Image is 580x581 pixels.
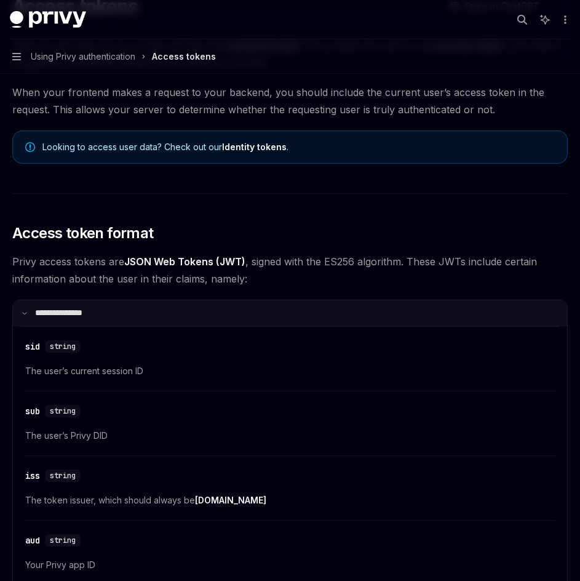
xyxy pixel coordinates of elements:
span: string [50,535,76,545]
span: The user’s current session ID [25,364,555,379]
div: aud [25,534,40,547]
button: More actions [558,11,570,28]
span: string [50,342,76,351]
span: The user’s Privy DID [25,428,555,443]
span: When your frontend makes a request to your backend, you should include the current user’s access ... [12,84,568,118]
span: Looking to access user data? Check out our . [42,141,555,153]
span: Using Privy authentication [31,49,135,64]
div: Access tokens [152,49,216,64]
svg: Note [25,142,35,152]
div: iss [25,470,40,482]
span: string [50,471,76,481]
img: dark logo [10,11,86,28]
div: sid [25,340,40,353]
span: The token issuer, which should always be [25,493,555,508]
span: Privy access tokens are , signed with the ES256 algorithm. These JWTs include certain information... [12,253,568,287]
a: JSON Web Tokens (JWT) [124,255,245,268]
span: Your Privy app ID [25,558,555,572]
span: string [50,406,76,416]
a: Identity tokens [222,142,287,153]
a: [DOMAIN_NAME] [195,495,266,506]
div: sub [25,405,40,417]
span: Access token format [12,223,154,243]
